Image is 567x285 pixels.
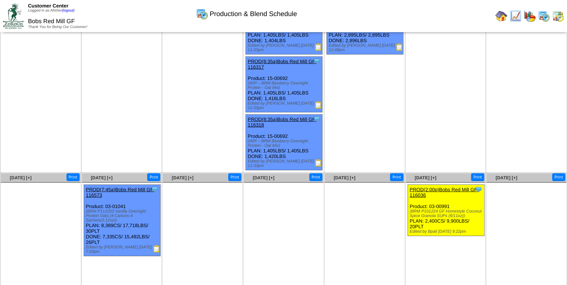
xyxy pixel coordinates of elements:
[3,3,24,28] img: ZoRoCo_Logo(Green%26Foil)%20jpg.webp
[248,59,317,70] a: PROD(8:35a)Bobs Red Mill GF-116317
[313,115,320,123] img: Tooltip
[246,57,322,112] div: Product: 15-00692 PLAN: 1,405LBS / 1,405LBS DONE: 1,416LBS
[62,9,75,13] a: (logout)
[410,229,484,234] div: Edited by Bpali [DATE] 9:22pm
[509,10,521,22] img: line_graph.gif
[334,175,355,180] a: [DATE] [+]
[151,186,158,193] img: Tooltip
[153,245,160,253] img: Production Report
[66,173,80,181] button: Print
[496,175,517,180] a: [DATE] [+]
[475,186,482,193] img: Tooltip
[552,173,565,181] button: Print
[248,139,322,148] div: (WIP – BRM Blueberry Overnight Protein - Oat Mix)
[410,209,484,218] div: (BRM P101224 GF Homestyle Coconut Spice Granola SUPs (6/11oz))
[91,175,112,180] a: [DATE] [+]
[248,101,322,110] div: Edited by [PERSON_NAME] [DATE] 11:33pm
[313,58,320,65] img: Tooltip
[86,245,160,254] div: Edited by [PERSON_NAME] [DATE] 7:43pm
[471,173,484,181] button: Print
[252,175,274,180] a: [DATE] [+]
[410,187,479,198] a: PROD(2:00p)Bobs Red Mill GF-116036
[196,8,208,20] img: calendarprod.gif
[495,10,507,22] img: home.gif
[28,18,75,25] span: Bobs Red Mill GF
[28,25,87,29] span: Thank You for Being Our Customer!
[315,159,322,167] img: Production Report
[408,185,484,236] div: Product: 03-00991 PLAN: 2,400CS / 9,900LBS / 20PLT
[396,43,403,51] img: Production Report
[10,175,31,180] a: [DATE] [+]
[309,173,322,181] button: Print
[415,175,436,180] a: [DATE] [+]
[248,81,322,90] div: (WIP – BRM Blueberry Overnight Protein - Oat Mix)
[28,3,68,9] span: Customer Center
[552,10,564,22] img: calendarinout.gif
[390,173,403,181] button: Print
[228,173,241,181] button: Print
[210,10,297,18] span: Production & Blend Schedule
[524,10,536,22] img: graph.gif
[86,209,160,223] div: (BRM P111033 Vanilla Overnight Protein Oats (4 Cartons-4 Sachets/2.12oz))
[84,185,160,256] div: Product: 03-01041 PLAN: 8,389CS / 17,718LBS / 30PLT DONE: 7,335CS / 15,492LBS / 26PLT
[86,187,155,198] a: PROD(7:45a)Bobs Red Mill GF-116573
[172,175,193,180] a: [DATE] [+]
[329,43,403,52] div: Edited by [PERSON_NAME] [DATE] 11:48pm
[248,159,322,168] div: Edited by [PERSON_NAME] [DATE] 11:33pm
[28,9,75,13] span: Logged in as Afisher
[147,173,160,181] button: Print
[538,10,550,22] img: calendarprod.gif
[248,117,317,128] a: PROD(8:35a)Bobs Red Mill GF-116318
[248,43,322,52] div: Edited by [PERSON_NAME] [DATE] 11:33pm
[246,115,322,170] div: Product: 15-00692 PLAN: 1,405LBS / 1,405LBS DONE: 1,420LBS
[315,101,322,109] img: Production Report
[315,43,322,51] img: Production Report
